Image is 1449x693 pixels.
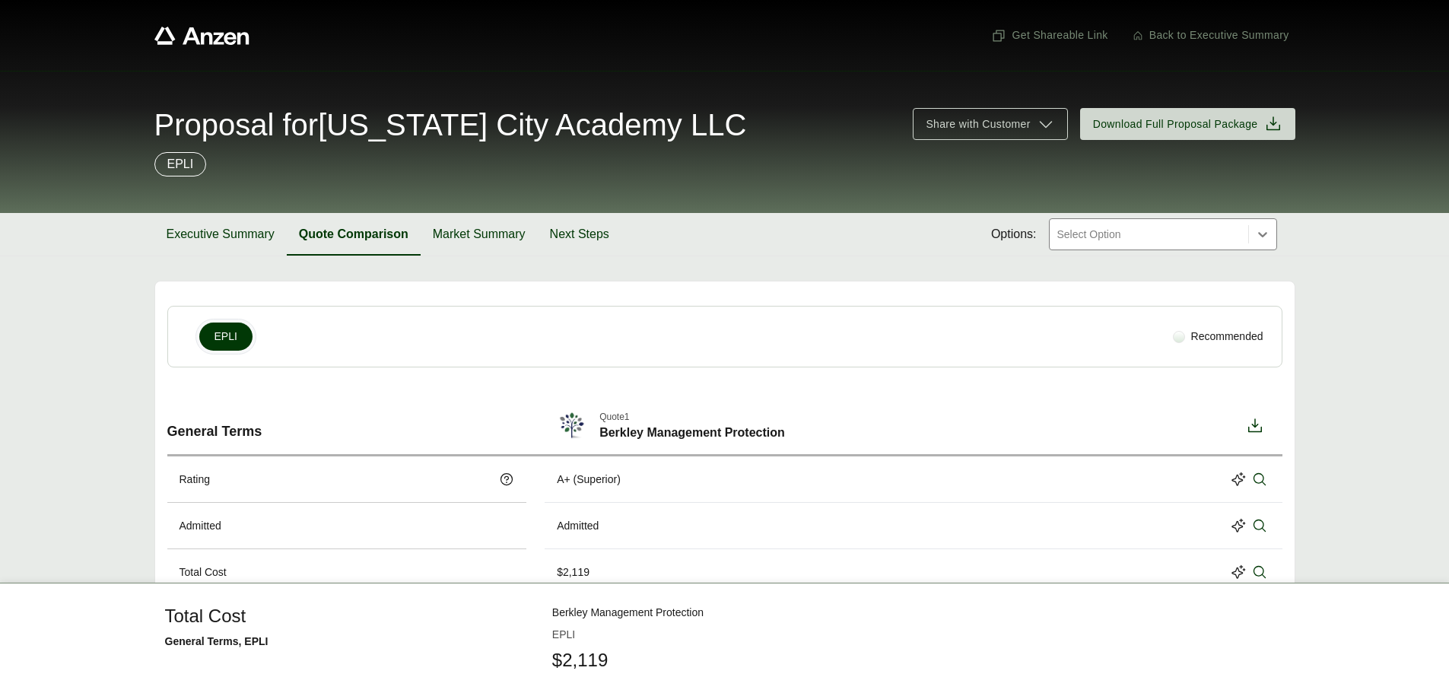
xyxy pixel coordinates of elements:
span: Berkley Management Protection [599,424,785,442]
p: Total Cost [180,564,227,580]
button: Share with Customer [913,108,1067,140]
div: General Terms [167,398,527,454]
button: Get Shareable Link [985,21,1114,49]
button: Next Steps [538,213,621,256]
div: $500,000 [557,611,601,627]
p: Admitted [180,518,221,534]
button: Quote Comparison [287,213,421,256]
div: A+ (Superior) [557,472,621,488]
span: Get Shareable Link [991,27,1108,43]
p: Maximum Policy Aggregate Limit [180,611,334,627]
a: Anzen website [154,27,249,45]
span: Options: [991,225,1037,243]
p: EPLI [167,155,194,173]
button: Market Summary [421,213,538,256]
span: Download Full Proposal Package [1093,116,1258,132]
div: Admitted [557,518,599,534]
button: Executive Summary [154,213,287,256]
span: Share with Customer [926,116,1030,132]
span: EPLI [214,329,237,345]
span: Proposal for [US_STATE] City Academy LLC [154,110,747,140]
span: Quote 1 [599,410,785,424]
span: Back to Executive Summary [1149,27,1289,43]
img: Berkley Management Protection-Logo [557,410,587,440]
div: Recommended [1167,323,1269,351]
p: Rating [180,472,210,488]
button: EPLI [199,323,253,351]
button: Back to Executive Summary [1126,21,1295,49]
button: Download option [1240,410,1270,442]
button: Download Full Proposal Package [1080,108,1295,140]
div: $2,119 [557,564,589,580]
